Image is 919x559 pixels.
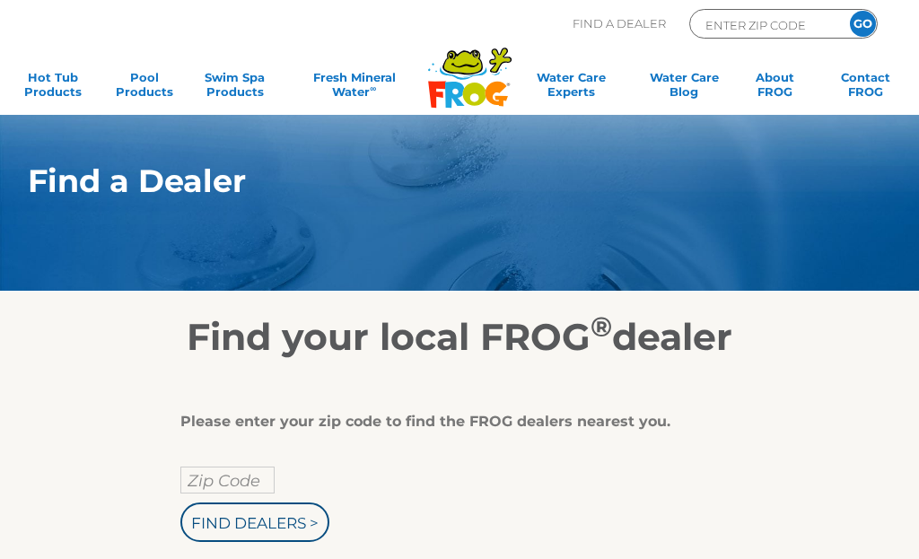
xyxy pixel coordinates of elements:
[180,502,329,542] input: Find Dealers >
[514,70,628,106] a: Water CareExperts
[18,70,89,106] a: Hot TubProducts
[573,9,666,39] p: Find A Dealer
[199,70,270,106] a: Swim SpaProducts
[109,70,179,106] a: PoolProducts
[649,70,720,106] a: Water CareBlog
[830,70,901,106] a: ContactFROG
[740,70,810,106] a: AboutFROG
[370,83,376,93] sup: ∞
[704,14,825,35] input: Zip Code Form
[180,413,724,431] div: Please enter your zip code to find the FROG dealers nearest you.
[850,11,876,37] input: GO
[291,70,418,106] a: Fresh MineralWater∞
[591,310,612,344] sup: ®
[1,314,918,359] h2: Find your local FROG dealer
[28,163,827,199] h1: Find a Dealer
